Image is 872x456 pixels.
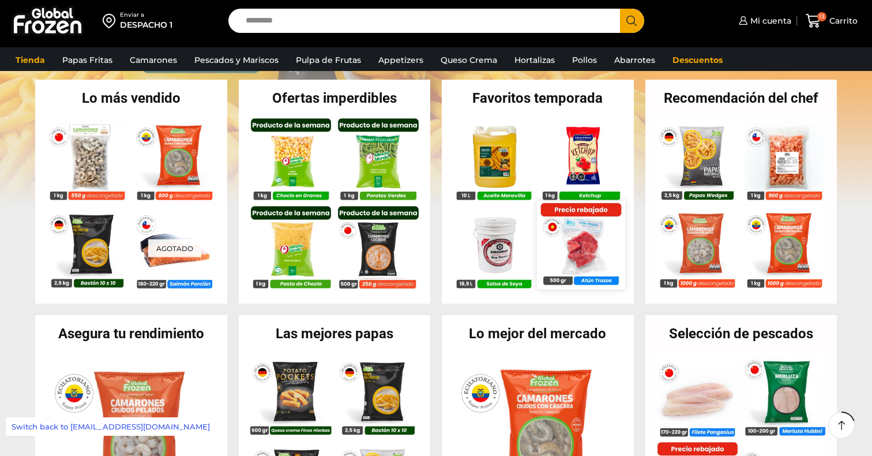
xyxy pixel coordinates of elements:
a: Pulpa de Frutas [290,49,367,71]
a: Appetizers [373,49,429,71]
a: Switch back to [EMAIL_ADDRESS][DOMAIN_NAME] [6,417,216,436]
a: Queso Crema [435,49,503,71]
a: Mi cuenta [736,9,791,32]
h2: Lo mejor del mercado [442,327,634,341]
img: address-field-icon.svg [103,11,120,31]
a: Tienda [10,49,51,71]
a: Papas Fritas [57,49,118,71]
h2: Favoritos temporada [442,91,634,105]
span: Carrito [826,15,858,27]
a: Camarones [124,49,183,71]
div: DESPACHO 1 [120,19,172,31]
p: Agotado [148,240,201,257]
h2: Las mejores papas [239,327,431,341]
h2: Selección de pescados [645,327,837,341]
h2: Ofertas imperdibles [239,91,431,105]
h2: Recomendación del chef [645,91,837,105]
a: Descuentos [667,49,728,71]
h2: Lo más vendido [35,91,227,105]
h2: Asegura tu rendimiento [35,327,227,341]
a: Hortalizas [509,49,561,71]
span: Mi cuenta [747,15,791,27]
span: 13 [817,12,826,21]
div: Enviar a [120,11,172,19]
a: Pescados y Mariscos [189,49,284,71]
button: Search button [620,9,644,33]
a: Abarrotes [608,49,661,71]
a: 13 Carrito [803,8,860,35]
a: Pollos [566,49,603,71]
